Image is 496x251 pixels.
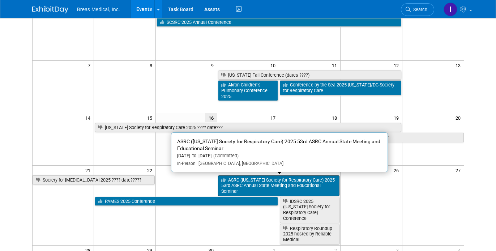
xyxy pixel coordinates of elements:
span: 19 [393,113,402,122]
span: 9 [210,61,217,70]
span: 18 [331,113,340,122]
a: IDSRC 2025 ([US_STATE] Society for Respiratory Care) Conference [280,197,339,223]
span: 12 [393,61,402,70]
span: (Committed) [211,153,239,158]
span: 17 [270,113,279,122]
span: Breas Medical, Inc. [77,7,120,12]
a: ASRC ([US_STATE] Society for Respiratory Care) 2025 53rd ASRC Annual State Meeting and Educationa... [218,175,339,196]
img: ExhibitDay [32,6,68,13]
span: 14 [85,113,94,122]
a: PAMES 2025 Conference [95,197,278,206]
span: 27 [455,166,464,175]
a: SCSRC 2025 Annual Conference [157,18,401,27]
span: 26 [393,166,402,175]
span: 21 [85,166,94,175]
a: Akron Children’s Pulmonary Conference 2025 [218,80,278,101]
a: Respiratory Roundup 2025 hosted by Reliable Medical [280,224,339,244]
img: Inga Dolezar [444,3,457,16]
div: [DATE] to [DATE] [177,153,382,159]
span: 22 [146,166,155,175]
span: 16 [205,113,217,122]
span: 13 [455,61,464,70]
span: ASRC ([US_STATE] Society for Respiratory Care) 2025 53rd ASRC Annual State Meeting and Educationa... [177,139,380,151]
span: Search [411,7,427,12]
span: 15 [146,113,155,122]
a: [US_STATE] Fall Conference (dates ????) [218,71,401,80]
span: 7 [87,61,94,70]
span: [GEOGRAPHIC_DATA], [GEOGRAPHIC_DATA] [196,161,283,166]
span: 8 [149,61,155,70]
span: 10 [270,61,279,70]
a: [US_STATE] Society for Respiratory Care 2025 ???? date??? [95,123,401,132]
a: Society for [MEDICAL_DATA] 2025 ???? date????? [33,175,155,185]
span: 11 [331,61,340,70]
a: Conference by the Sea 2025 [US_STATE]/DC Society for Respiratory Care [280,80,401,95]
span: In-Person [177,161,196,166]
span: 20 [455,113,464,122]
a: Search [401,3,434,16]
